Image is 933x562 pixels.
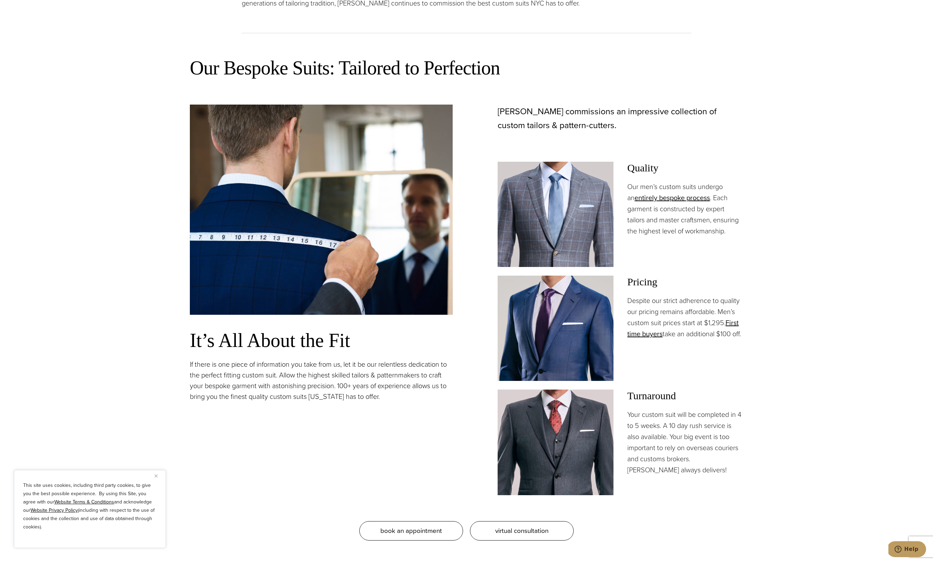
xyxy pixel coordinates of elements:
h3: It’s All About the Fit [190,329,453,352]
h3: Quality [627,162,743,174]
button: Close [155,472,163,480]
p: Our men’s custom suits undergo an . Each garment is constructed by expert tailors and master craf... [627,181,743,237]
p: Despite our strict adherence to quality our pricing remains affordable. Men’s custom suit prices ... [627,295,743,339]
span: book an appointment [380,526,442,536]
a: First time buyers [627,318,739,339]
img: Client in blue solid custom made suit with white shirt and navy tie. Fabric by Scabal. [498,276,613,381]
a: entirely bespoke process [635,193,710,203]
p: If there is one piece of information you take from us, let it be our relentless dedication to the... [190,359,453,402]
img: Client in Zegna grey windowpane bespoke suit with white shirt and light blue tie. [498,162,613,267]
h3: Pricing [627,276,743,288]
h2: Our Bespoke Suits: Tailored to Perfection [190,56,743,80]
iframe: Opens a widget where you can chat to one of our agents [888,541,926,559]
p: This site uses cookies, including third party cookies, to give you the best possible experience. ... [23,481,157,531]
a: Website Terms & Conditions [54,498,114,506]
img: Close [155,474,158,478]
p: Your custom suit will be completed in 4 to 5 weeks. A 10 day rush service is also available. Your... [627,409,743,475]
img: Client in vested charcoal bespoke suit with white shirt and red patterned tie. [498,390,613,495]
a: Website Privacy Policy [30,507,78,514]
span: virtual consultation [495,526,548,536]
a: book an appointment [359,521,463,541]
a: virtual consultation [470,521,574,541]
p: [PERSON_NAME] commissions an impressive collection of custom tailors & pattern-cutters. [498,105,743,132]
h3: Turnaround [627,390,743,402]
img: Bespoke tailor measuring the shoulder of client wearing a blue bespoke suit. [190,105,453,315]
